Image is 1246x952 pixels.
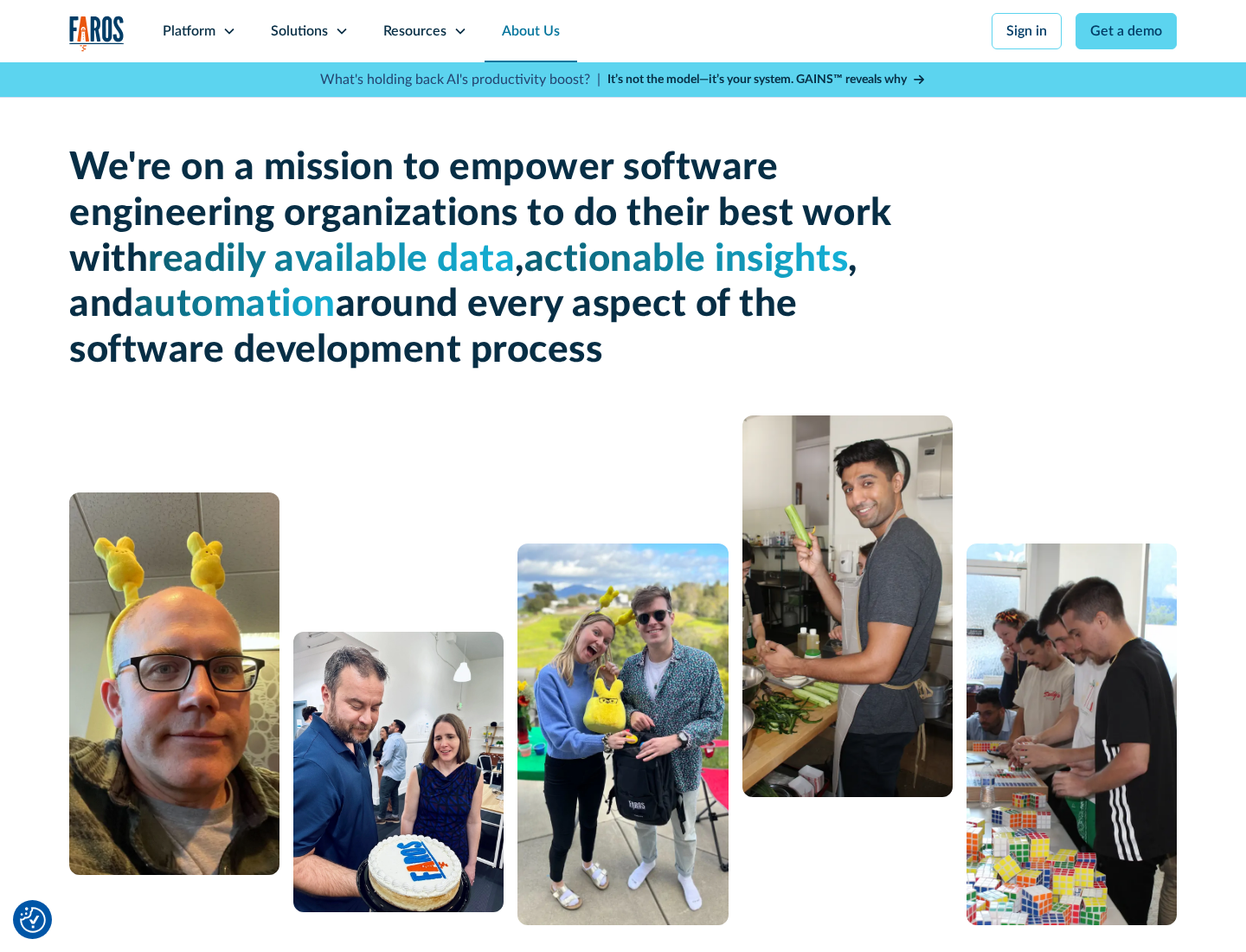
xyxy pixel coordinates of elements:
[134,286,336,324] span: automation
[20,907,46,933] button: Cookie Settings
[163,21,215,42] div: Platform
[69,16,125,51] img: Logo of the analytics and reporting company Faros.
[69,145,900,374] h1: We're on a mission to empower software engineering organizations to do their best work with , , a...
[1076,13,1177,49] a: Get a demo
[967,544,1177,925] img: 5 people constructing a puzzle from Rubik's cubes
[607,74,907,86] strong: It’s not the model—it’s your system. GAINS™ reveals why
[271,21,328,42] div: Solutions
[517,544,728,925] img: A man and a woman standing next to each other.
[524,241,849,279] span: actionable insights
[69,16,125,51] a: home
[69,492,279,875] img: A man with glasses and a bald head wearing a yellow bunny headband.
[383,21,446,42] div: Resources
[742,415,953,797] img: man cooking with celery
[607,71,926,89] a: It’s not the model—it’s your system. GAINS™ reveals why
[148,241,515,279] span: readily available data
[320,69,601,90] p: What's holding back AI's productivity boost? |
[992,13,1062,49] a: Sign in
[20,907,46,933] img: Revisit consent button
